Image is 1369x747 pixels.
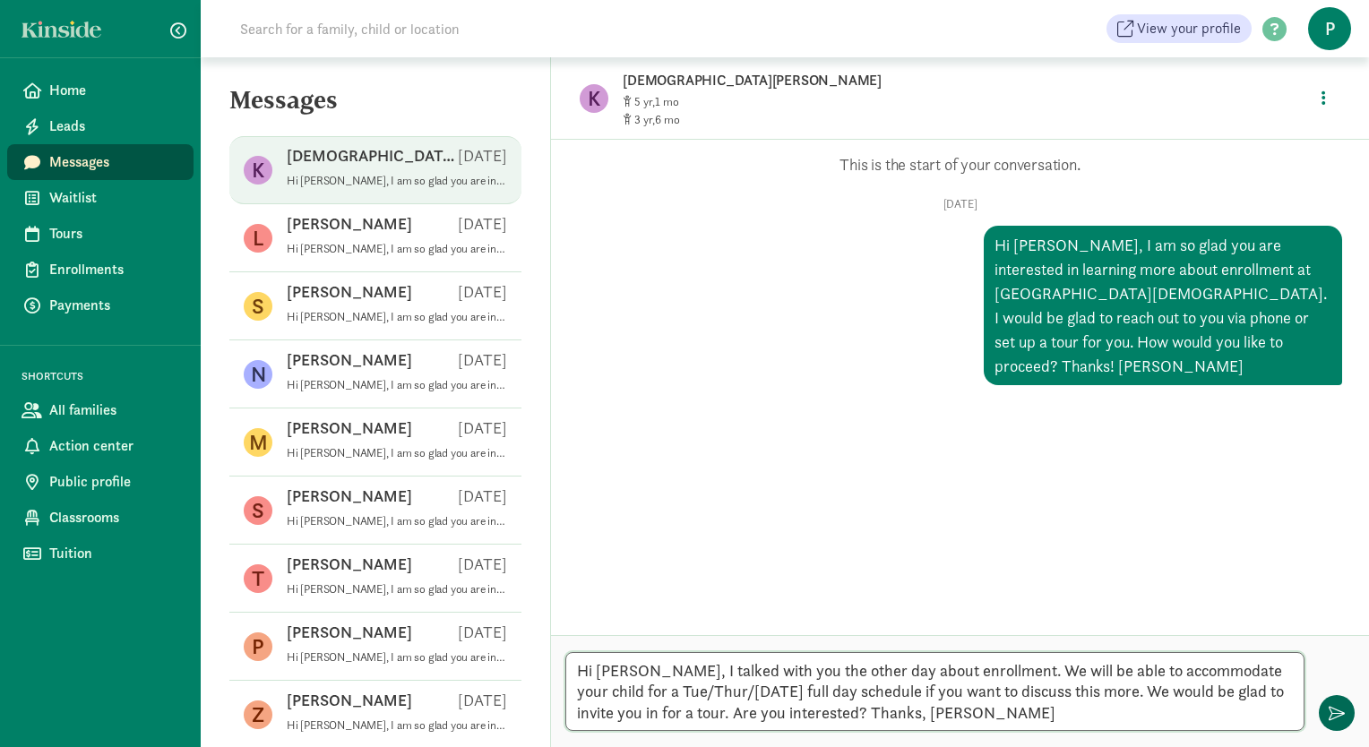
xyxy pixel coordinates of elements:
[580,84,608,113] figure: K
[458,145,507,167] p: [DATE]
[287,690,412,711] p: [PERSON_NAME]
[634,94,655,109] span: 5
[7,288,194,323] a: Payments
[634,112,655,127] span: 3
[7,392,194,428] a: All families
[458,485,507,507] p: [DATE]
[287,554,412,575] p: [PERSON_NAME]
[49,295,179,316] span: Payments
[49,223,179,245] span: Tours
[287,310,507,324] p: Hi [PERSON_NAME], I am so glad you are interested in learning more about enrollment at [GEOGRAPHI...
[655,112,680,127] span: 6
[1308,7,1351,50] span: P
[7,428,194,464] a: Action center
[287,650,507,665] p: Hi [PERSON_NAME], I am so glad you are interested in learning more about enrollment at [GEOGRAPHI...
[458,213,507,235] p: [DATE]
[458,554,507,575] p: [DATE]
[49,187,179,209] span: Waitlist
[7,464,194,500] a: Public profile
[458,349,507,371] p: [DATE]
[7,180,194,216] a: Waitlist
[1137,18,1241,39] span: View your profile
[458,417,507,439] p: [DATE]
[287,281,412,303] p: [PERSON_NAME]
[287,582,507,597] p: Hi [PERSON_NAME], I am so glad you are interested in learning more about enrollment at [GEOGRAPHI...
[244,496,272,525] figure: S
[7,500,194,536] a: Classrooms
[458,622,507,643] p: [DATE]
[244,428,272,457] figure: M
[244,156,272,185] figure: K
[287,514,507,528] p: Hi [PERSON_NAME], I am so glad you are interested in learning more about enrollment at [GEOGRAPHI...
[201,86,550,129] h5: Messages
[287,213,412,235] p: [PERSON_NAME]
[244,632,272,661] figure: P
[7,252,194,288] a: Enrollments
[578,197,1342,211] p: [DATE]
[49,80,179,101] span: Home
[287,174,507,188] p: Hi [PERSON_NAME], I am so glad you are interested in learning more about enrollment at [GEOGRAPHI...
[287,446,507,460] p: Hi [PERSON_NAME], I am so glad you are interested in learning more about enrollment at [GEOGRAPHI...
[49,543,179,564] span: Tuition
[7,144,194,180] a: Messages
[49,471,179,493] span: Public profile
[287,622,412,643] p: [PERSON_NAME]
[244,224,272,253] figure: L
[287,718,507,733] p: Hi [PERSON_NAME], I am so glad you are interested in learning more about enrollment at [GEOGRAPHI...
[244,292,272,321] figure: S
[655,94,679,109] span: 1
[244,564,272,593] figure: T
[1106,14,1252,43] a: View your profile
[244,360,272,389] figure: N
[49,151,179,173] span: Messages
[458,281,507,303] p: [DATE]
[287,485,412,507] p: [PERSON_NAME]
[287,417,412,439] p: [PERSON_NAME]
[244,700,272,729] figure: Z
[458,690,507,711] p: [DATE]
[7,73,194,108] a: Home
[7,216,194,252] a: Tours
[623,68,1187,93] p: [DEMOGRAPHIC_DATA][PERSON_NAME]
[49,399,179,421] span: All families
[984,226,1342,385] div: Hi [PERSON_NAME], I am so glad you are interested in learning more about enrollment at [GEOGRAPHI...
[287,378,507,392] p: Hi [PERSON_NAME], I am so glad you are interested in learning more about enrollment at [GEOGRAPHI...
[229,11,732,47] input: Search for a family, child or location
[287,349,412,371] p: [PERSON_NAME]
[49,507,179,528] span: Classrooms
[287,242,507,256] p: Hi [PERSON_NAME], I am so glad you are interested in learning more about enrollment at [GEOGRAPHI...
[49,259,179,280] span: Enrollments
[7,536,194,571] a: Tuition
[287,145,458,167] p: [DEMOGRAPHIC_DATA][PERSON_NAME]
[578,154,1342,176] p: This is the start of your conversation.
[49,435,179,457] span: Action center
[49,116,179,137] span: Leads
[7,108,194,144] a: Leads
